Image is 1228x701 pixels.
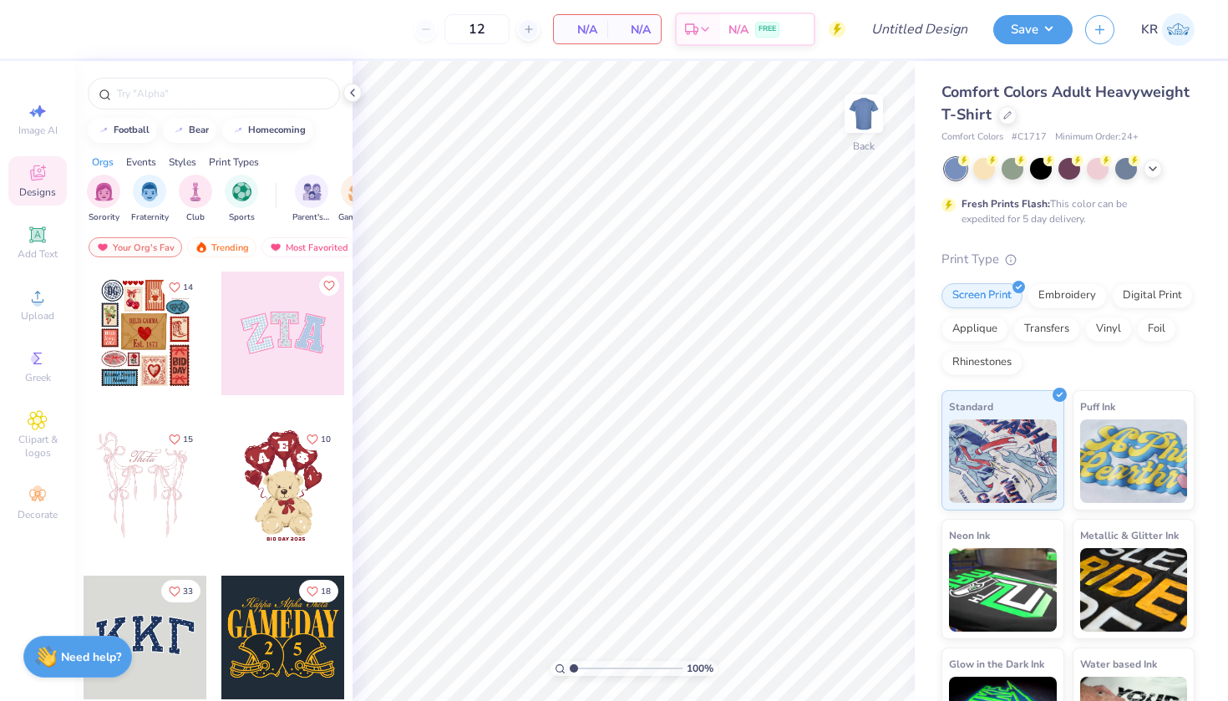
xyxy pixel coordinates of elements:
strong: Need help? [61,649,121,665]
span: Water based Ink [1080,655,1157,673]
img: trend_line.gif [172,125,185,135]
span: Sports [229,211,255,224]
div: filter for Parent's Weekend [292,175,331,224]
img: Sports Image [232,182,251,201]
span: Comfort Colors [941,130,1003,145]
span: Upload [21,309,54,323]
div: filter for Sorority [87,175,120,224]
div: Foil [1137,317,1176,342]
div: filter for Game Day [338,175,377,224]
div: Back [853,139,875,154]
div: Applique [941,317,1008,342]
span: N/A [728,21,748,38]
button: filter button [225,175,258,224]
div: Print Type [941,250,1195,269]
strong: Fresh Prints Flash: [962,197,1050,211]
img: trend_line.gif [97,125,110,135]
button: football [88,118,157,143]
span: Glow in the Dark Ink [949,655,1044,673]
button: filter button [338,175,377,224]
span: Metallic & Glitter Ink [1080,526,1179,544]
span: 15 [183,435,193,444]
input: Untitled Design [858,13,981,46]
img: Parent's Weekend Image [302,182,322,201]
button: filter button [131,175,169,224]
div: Screen Print [941,283,1022,308]
img: trending.gif [195,241,208,253]
span: 18 [321,587,331,596]
span: Standard [949,398,993,415]
span: Clipart & logos [8,433,67,460]
span: 100 % [687,661,713,676]
img: Club Image [186,182,205,201]
button: Save [993,15,1073,44]
span: FREE [759,23,776,35]
img: Fraternity Image [140,182,159,201]
div: football [114,125,150,135]
span: 10 [321,435,331,444]
span: Neon Ink [949,526,990,544]
span: Fraternity [131,211,169,224]
span: # C1717 [1012,130,1047,145]
img: Game Day Image [348,182,368,201]
span: Sorority [89,211,119,224]
a: KR [1141,13,1195,46]
button: filter button [87,175,120,224]
button: filter button [292,175,331,224]
span: N/A [617,21,651,38]
img: Standard [949,419,1057,503]
span: 14 [183,283,193,292]
img: Metallic & Glitter Ink [1080,548,1188,632]
div: bear [189,125,209,135]
div: This color can be expedited for 5 day delivery. [962,196,1167,226]
span: Minimum Order: 24 + [1055,130,1139,145]
img: most_fav.gif [269,241,282,253]
button: filter button [179,175,212,224]
div: filter for Fraternity [131,175,169,224]
div: filter for Sports [225,175,258,224]
div: Most Favorited [261,237,356,257]
button: Like [161,276,200,298]
img: Neon Ink [949,548,1057,632]
input: – – [444,14,510,44]
img: trend_line.gif [231,125,245,135]
button: Like [299,428,338,450]
span: Designs [19,185,56,199]
span: N/A [564,21,597,38]
span: Comfort Colors Adult Heavyweight T-Shirt [941,82,1190,124]
button: bear [163,118,216,143]
button: Like [161,428,200,450]
span: Image AI [18,124,58,137]
div: filter for Club [179,175,212,224]
span: Puff Ink [1080,398,1115,415]
div: Embroidery [1028,283,1107,308]
span: Club [186,211,205,224]
button: Like [299,580,338,602]
div: Vinyl [1085,317,1132,342]
img: Puff Ink [1080,419,1188,503]
div: Your Org's Fav [89,237,182,257]
input: Try "Alpha" [115,85,329,102]
span: 33 [183,587,193,596]
div: homecoming [248,125,306,135]
img: most_fav.gif [96,241,109,253]
span: Greek [25,371,51,384]
div: Styles [169,155,196,170]
span: Decorate [18,508,58,521]
div: Trending [187,237,256,257]
div: Print Types [209,155,259,170]
span: Add Text [18,247,58,261]
span: Parent's Weekend [292,211,331,224]
div: Events [126,155,156,170]
button: Like [161,580,200,602]
button: homecoming [222,118,313,143]
span: Game Day [338,211,377,224]
div: Transfers [1013,317,1080,342]
div: Digital Print [1112,283,1193,308]
div: Rhinestones [941,350,1022,375]
img: Krisnee Rouseau [1162,13,1195,46]
img: Back [847,97,880,130]
span: KR [1141,20,1158,39]
button: Like [319,276,339,296]
div: Orgs [92,155,114,170]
